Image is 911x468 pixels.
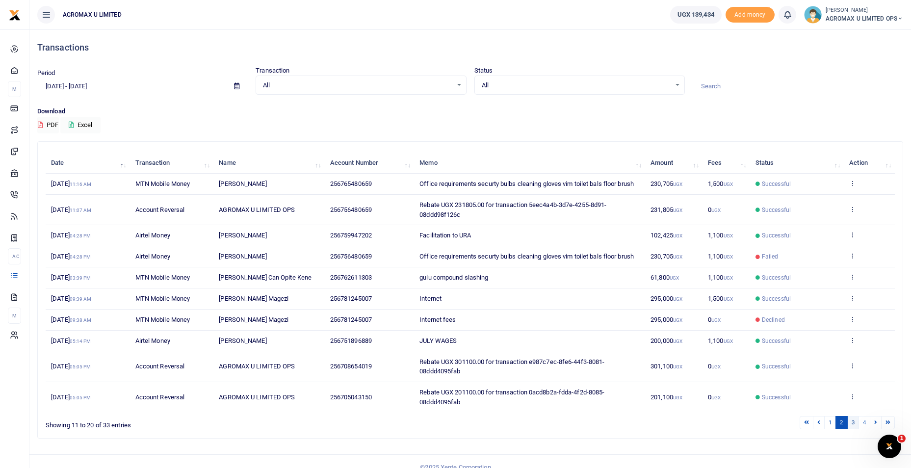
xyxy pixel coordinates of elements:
[724,275,733,281] small: UGX
[70,182,92,187] small: 11:16 AM
[762,206,791,214] span: Successful
[651,206,682,213] span: 231,805
[135,316,190,323] span: MTN Mobile Money
[135,337,170,344] span: Airtel Money
[37,68,55,78] label: Period
[51,274,91,281] span: [DATE]
[51,232,91,239] span: [DATE]
[762,315,785,324] span: Declined
[708,316,721,323] span: 0
[708,363,721,370] span: 0
[419,232,471,239] span: Facilitation to URA
[708,295,733,302] span: 1,500
[135,180,190,187] span: MTN Mobile Money
[51,316,91,323] span: [DATE]
[651,274,679,281] span: 61,800
[711,317,721,323] small: UGX
[70,275,91,281] small: 03:39 PM
[70,233,91,238] small: 04:28 PM
[51,393,91,401] span: [DATE]
[750,153,844,174] th: Status: activate to sort column ascending
[256,66,289,76] label: Transaction
[330,295,372,302] span: 256781245007
[70,317,92,323] small: 09:38 AM
[219,337,266,344] span: [PERSON_NAME]
[708,253,733,260] span: 1,100
[708,180,733,187] span: 1,500
[37,106,903,117] p: Download
[130,153,214,174] th: Transaction: activate to sort column ascending
[859,416,870,429] a: 4
[673,395,682,400] small: UGX
[726,7,775,23] li: Toup your wallet
[673,364,682,369] small: UGX
[330,316,372,323] span: 256781245007
[219,393,295,401] span: AGROMAX U LIMITED OPS
[651,180,682,187] span: 230,705
[804,6,822,24] img: profile-user
[51,253,91,260] span: [DATE]
[70,296,92,302] small: 09:39 AM
[135,393,185,401] span: Account Reversal
[726,10,775,18] a: Add money
[213,153,324,174] th: Name: activate to sort column ascending
[60,117,101,133] button: Excel
[8,308,21,324] li: M
[762,252,779,261] span: Failed
[651,295,682,302] span: 295,000
[219,253,266,260] span: [PERSON_NAME]
[219,274,312,281] span: [PERSON_NAME] Can Opite Kene
[135,253,170,260] span: Airtel Money
[8,81,21,97] li: M
[673,296,682,302] small: UGX
[711,395,721,400] small: UGX
[673,317,682,323] small: UGX
[762,294,791,303] span: Successful
[708,393,721,401] span: 0
[46,415,395,430] div: Showing 11 to 20 of 33 entries
[330,393,372,401] span: 256705043150
[762,337,791,345] span: Successful
[474,66,493,76] label: Status
[645,153,703,174] th: Amount: activate to sort column ascending
[219,363,295,370] span: AGROMAX U LIMITED OPS
[46,153,130,174] th: Date: activate to sort column descending
[51,337,91,344] span: [DATE]
[804,6,903,24] a: profile-user [PERSON_NAME] AGROMAX U LIMITED OPS
[51,180,91,187] span: [DATE]
[330,253,372,260] span: 256756480659
[51,206,91,213] span: [DATE]
[51,295,91,302] span: [DATE]
[330,363,372,370] span: 256708654019
[135,295,190,302] span: MTN Mobile Money
[70,254,91,260] small: 04:28 PM
[878,435,901,458] iframe: Intercom live chat
[419,358,604,375] span: Rebate UGX 301100.00 for transaction e987c7ec-8fe6-44f3-8081-08ddd4095fab
[724,233,733,238] small: UGX
[824,416,836,429] a: 1
[693,78,903,95] input: Search
[51,363,91,370] span: [DATE]
[898,435,906,442] span: 1
[835,416,847,429] a: 2
[9,9,21,21] img: logo-small
[726,7,775,23] span: Add money
[219,206,295,213] span: AGROMAX U LIMITED OPS
[419,201,606,218] span: Rebate UGX 231805.00 for transaction 5eec4a4b-3d7e-4255-8d91-08ddd98f126c
[673,182,682,187] small: UGX
[651,393,682,401] span: 201,100
[724,296,733,302] small: UGX
[419,180,634,187] span: Office requirements securty bulbs cleaning gloves vim toilet bals floor brush
[673,254,682,260] small: UGX
[37,42,903,53] h4: Transactions
[826,14,903,23] span: AGROMAX U LIMITED OPS
[330,206,372,213] span: 256756480659
[330,337,372,344] span: 256751896889
[762,362,791,371] span: Successful
[724,338,733,344] small: UGX
[419,316,456,323] span: Internet fees
[330,274,372,281] span: 256762611303
[135,274,190,281] span: MTN Mobile Money
[651,253,682,260] span: 230,705
[673,338,682,344] small: UGX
